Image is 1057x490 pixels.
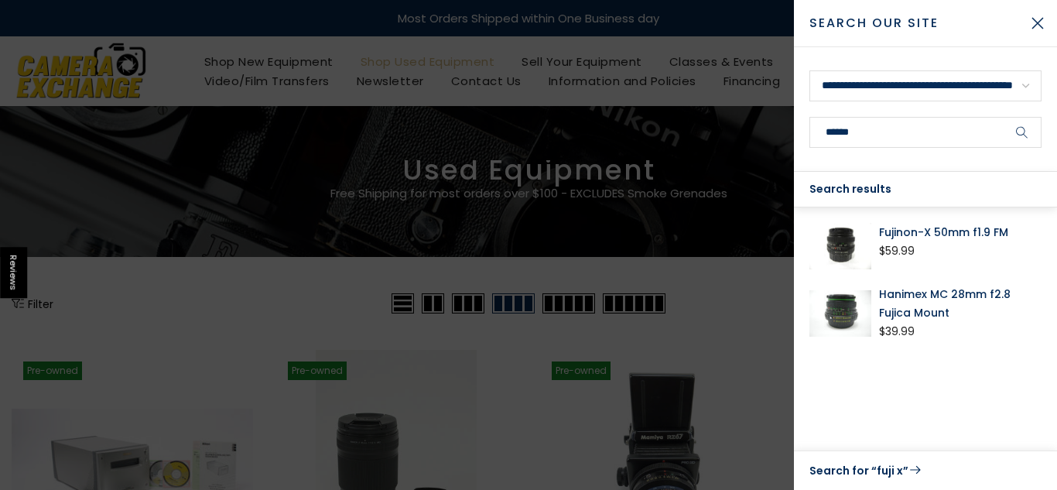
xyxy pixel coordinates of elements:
[879,285,1042,322] a: Hanimex MC 28mm f2.8 Fujica Mount
[879,242,915,261] div: $59.99
[809,285,871,341] img: Hanimex MC 28mm f2.8 Fujica Mount Lenses - Small Format - Fuji X Mount Manual Focus Hanimex 114734
[1018,4,1057,43] button: Close Search
[809,14,1018,33] span: Search Our Site
[879,322,915,341] div: $39.99
[879,223,1042,242] a: Fujinon-X 50mm f1.9 FM
[809,223,871,269] img: Fujinon-X 50mm f1.9 FM Lenses Small Format - Fuji X Mount Manual Focus Fujinon 368157
[809,461,1042,481] a: Search for “fuji x”
[794,172,1057,207] div: Search results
